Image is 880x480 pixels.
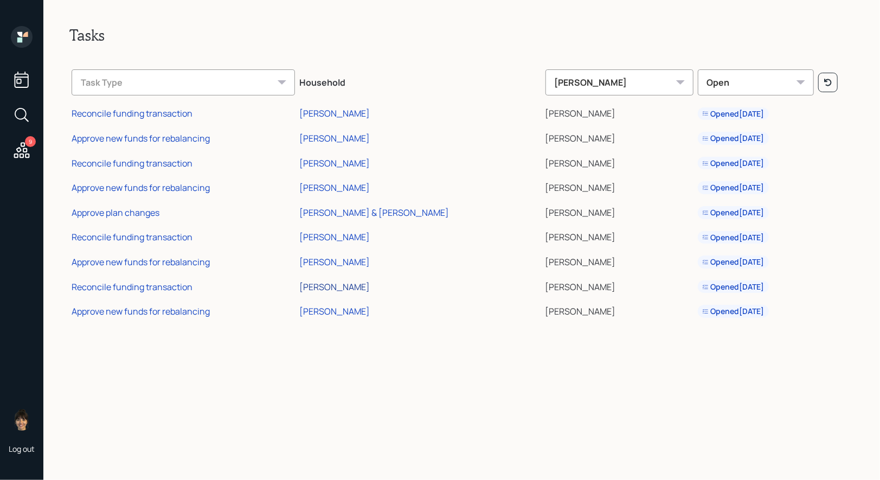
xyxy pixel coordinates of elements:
[72,132,210,144] div: Approve new funds for rebalancing
[702,158,765,169] div: Opened [DATE]
[299,132,370,144] div: [PERSON_NAME]
[702,232,765,243] div: Opened [DATE]
[72,207,159,219] div: Approve plan changes
[299,256,370,268] div: [PERSON_NAME]
[702,182,765,193] div: Opened [DATE]
[25,136,36,147] div: 9
[702,281,765,292] div: Opened [DATE]
[543,199,696,223] td: [PERSON_NAME]
[69,26,854,44] h2: Tasks
[299,157,370,169] div: [PERSON_NAME]
[11,409,33,431] img: treva-nostdahl-headshot.png
[72,231,192,243] div: Reconcile funding transaction
[545,69,693,95] div: [PERSON_NAME]
[543,124,696,149] td: [PERSON_NAME]
[543,297,696,322] td: [PERSON_NAME]
[299,107,370,119] div: [PERSON_NAME]
[72,157,192,169] div: Reconcile funding transaction
[299,207,449,219] div: [PERSON_NAME] & [PERSON_NAME]
[543,149,696,174] td: [PERSON_NAME]
[72,182,210,194] div: Approve new funds for rebalancing
[72,256,210,268] div: Approve new funds for rebalancing
[702,207,765,218] div: Opened [DATE]
[72,305,210,317] div: Approve new funds for rebalancing
[698,69,814,95] div: Open
[543,100,696,125] td: [PERSON_NAME]
[299,182,370,194] div: [PERSON_NAME]
[702,257,765,267] div: Opened [DATE]
[543,223,696,248] td: [PERSON_NAME]
[72,107,192,119] div: Reconcile funding transaction
[9,444,35,454] div: Log out
[702,306,765,317] div: Opened [DATE]
[299,231,370,243] div: [PERSON_NAME]
[543,248,696,273] td: [PERSON_NAME]
[72,69,295,95] div: Task Type
[543,174,696,199] td: [PERSON_NAME]
[299,281,370,293] div: [PERSON_NAME]
[543,273,696,298] td: [PERSON_NAME]
[297,62,543,100] th: Household
[72,281,192,293] div: Reconcile funding transaction
[702,108,765,119] div: Opened [DATE]
[299,305,370,317] div: [PERSON_NAME]
[702,133,765,144] div: Opened [DATE]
